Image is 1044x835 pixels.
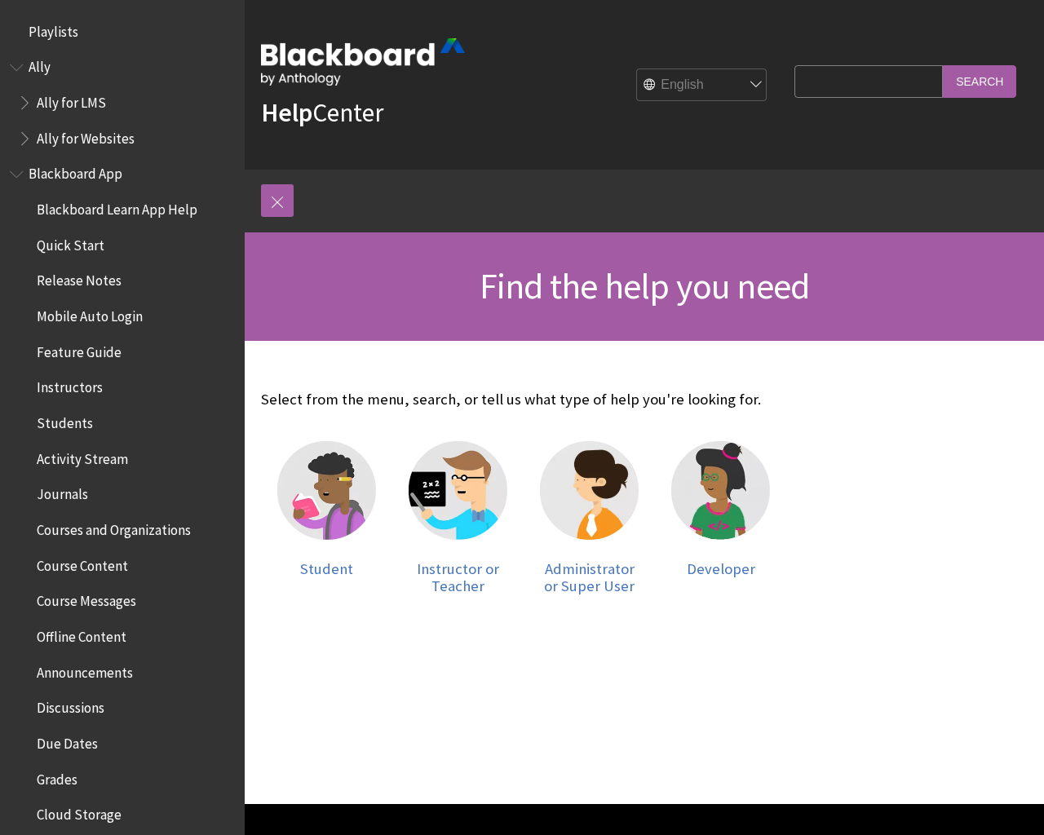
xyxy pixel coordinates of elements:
select: Site Language Selector [637,69,768,102]
nav: Book outline for Anthology Ally Help [10,54,235,152]
span: Ally for Websites [37,125,135,147]
span: Blackboard App [29,161,122,183]
span: Find the help you need [480,263,809,308]
a: Administrator Administrator or Super User [540,441,639,595]
span: Instructor or Teacher [417,559,499,596]
span: Quick Start [37,232,104,254]
img: Administrator [540,441,639,540]
span: Blackboard Learn App Help [37,196,197,218]
span: Course Content [37,552,128,574]
span: Discussions [37,694,104,716]
p: Select from the menu, search, or tell us what type of help you're looking for. [261,389,786,410]
span: Administrator or Super User [544,559,635,596]
span: Course Messages [37,588,136,610]
a: Developer [671,441,770,595]
span: Playlists [29,18,78,40]
span: Cloud Storage [37,801,122,823]
a: Instructor Instructor or Teacher [409,441,507,595]
span: Student [300,559,353,578]
span: Courses and Organizations [37,516,191,538]
nav: Book outline for Playlists [10,18,235,46]
span: Developer [687,559,755,578]
span: Offline Content [37,623,126,645]
span: Ally [29,54,51,76]
img: Blackboard by Anthology [261,38,465,86]
span: Activity Stream [37,445,128,467]
a: Student Student [277,441,376,595]
span: Release Notes [37,267,122,289]
input: Search [943,65,1016,97]
span: Announcements [37,659,133,681]
span: Grades [37,766,77,788]
span: Feature Guide [37,338,122,360]
span: Due Dates [37,730,98,752]
span: Mobile Auto Login [37,303,143,325]
span: Students [37,409,93,431]
img: Student [277,441,376,540]
span: Journals [37,481,88,503]
span: Instructors [37,374,103,396]
img: Instructor [409,441,507,540]
span: Ally for LMS [37,89,106,111]
strong: Help [261,96,312,129]
a: HelpCenter [261,96,383,129]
